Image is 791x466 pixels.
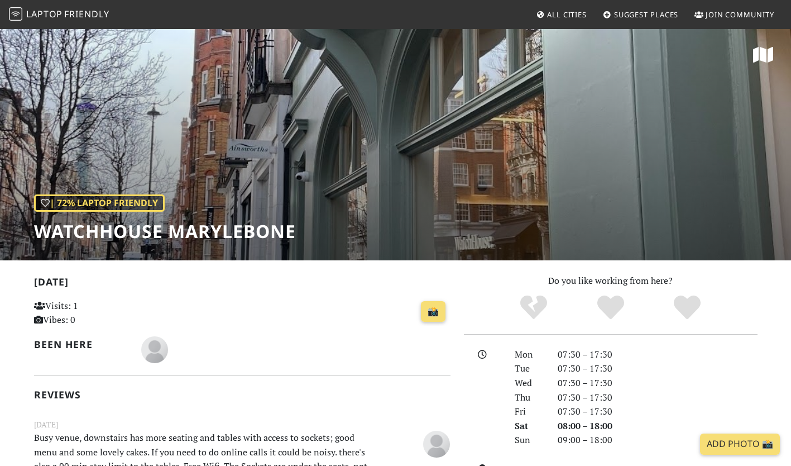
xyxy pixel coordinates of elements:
[649,294,726,322] div: Definitely!
[464,274,758,288] p: Do you like working from here?
[508,376,550,391] div: Wed
[551,419,764,434] div: 08:00 – 18:00
[551,433,764,448] div: 09:00 – 18:00
[26,8,63,20] span: Laptop
[508,433,550,448] div: Sun
[551,391,764,405] div: 07:30 – 17:30
[551,362,764,376] div: 07:30 – 17:30
[508,362,550,376] div: Tue
[614,9,679,20] span: Suggest Places
[34,339,128,350] h2: Been here
[34,276,450,292] h2: [DATE]
[547,9,587,20] span: All Cities
[423,431,450,458] img: blank-535327c66bd565773addf3077783bbfce4b00ec00e9fd257753287c682c7fa38.png
[141,343,168,355] span: Jo Locascio
[34,389,450,401] h2: Reviews
[423,437,450,449] span: Jo Locascio
[508,405,550,419] div: Fri
[508,391,550,405] div: Thu
[34,299,164,327] p: Visits: 1 Vibes: 0
[34,221,296,242] h1: WatchHouse Marylebone
[551,348,764,362] div: 07:30 – 17:30
[421,301,445,322] a: 📸
[508,419,550,434] div: Sat
[531,4,591,25] a: All Cities
[9,5,109,25] a: LaptopFriendly LaptopFriendly
[34,194,165,212] div: | 72% Laptop Friendly
[551,376,764,391] div: 07:30 – 17:30
[598,4,683,25] a: Suggest Places
[495,294,572,322] div: No
[64,8,109,20] span: Friendly
[700,434,780,455] a: Add Photo 📸
[508,348,550,362] div: Mon
[690,4,779,25] a: Join Community
[9,7,22,21] img: LaptopFriendly
[706,9,774,20] span: Join Community
[27,419,457,431] small: [DATE]
[141,336,168,363] img: blank-535327c66bd565773addf3077783bbfce4b00ec00e9fd257753287c682c7fa38.png
[572,294,649,322] div: Yes
[551,405,764,419] div: 07:30 – 17:30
